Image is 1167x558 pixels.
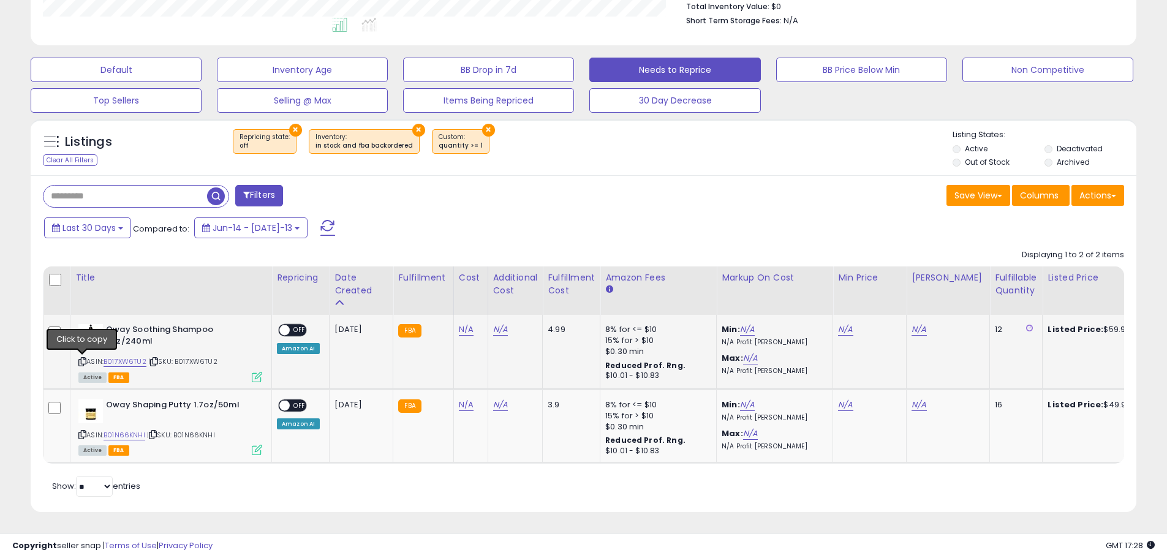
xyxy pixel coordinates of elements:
label: Archived [1057,157,1090,167]
a: N/A [493,399,508,411]
button: × [412,124,425,137]
a: N/A [743,352,758,364]
div: Clear All Filters [43,154,97,166]
span: FBA [108,372,129,383]
button: × [482,124,495,137]
button: BB Drop in 7d [403,58,574,82]
div: off [240,141,290,150]
a: N/A [459,399,474,411]
span: All listings currently available for purchase on Amazon [78,372,107,383]
div: [PERSON_NAME] [912,271,984,284]
a: B01N66KNHI [104,430,145,440]
div: ASIN: [78,324,262,381]
button: BB Price Below Min [776,58,947,82]
div: Amazon AI [277,343,320,354]
div: Cost [459,271,483,284]
span: FBA [108,445,129,456]
b: Min: [722,399,740,410]
span: OFF [290,400,309,410]
th: The percentage added to the cost of goods (COGS) that forms the calculator for Min & Max prices. [717,266,833,315]
button: Default [31,58,202,82]
div: 4.99 [548,324,591,335]
button: Columns [1012,185,1070,206]
b: Short Term Storage Fees: [686,15,782,26]
small: FBA [398,324,421,337]
label: Out of Stock [965,157,1010,167]
b: Oway Shaping Putty 1.7oz/50ml [106,399,255,414]
b: Total Inventory Value: [686,1,769,12]
div: Fulfillment Cost [548,271,595,297]
span: | SKU: B017XW6TU2 [148,356,217,366]
div: Listed Price [1048,271,1154,284]
b: Max: [722,428,743,439]
strong: Copyright [12,540,57,551]
p: N/A Profit [PERSON_NAME] [722,338,823,347]
div: 3.9 [548,399,591,410]
p: N/A Profit [PERSON_NAME] [722,367,823,375]
b: Oway Soothing Shampoo 8oz/240ml [106,324,255,350]
button: Items Being Repriced [403,88,574,113]
p: N/A Profit [PERSON_NAME] [722,442,823,451]
span: Repricing state : [240,132,290,151]
span: Compared to: [133,223,189,235]
div: Repricing [277,271,324,284]
a: B017XW6TU2 [104,356,146,367]
label: Active [965,143,988,154]
div: 15% for > $10 [605,335,707,346]
div: Fulfillment [398,271,448,284]
a: N/A [740,399,755,411]
button: Needs to Reprice [589,58,760,82]
div: $10.01 - $10.83 [605,371,707,381]
div: $49.99 [1048,399,1149,410]
button: Non Competitive [962,58,1133,82]
div: Amazon Fees [605,271,711,284]
div: 12 [995,324,1033,335]
a: N/A [838,399,853,411]
button: Actions [1071,185,1124,206]
a: N/A [740,323,755,336]
h5: Listings [65,134,112,151]
span: Inventory : [315,132,413,151]
div: Date Created [334,271,388,297]
div: ASIN: [78,399,262,454]
button: × [289,124,302,137]
div: 16 [995,399,1033,410]
b: Min: [722,323,740,335]
div: in stock and fba backordered [315,141,413,150]
button: Top Sellers [31,88,202,113]
div: quantity >= 1 [439,141,483,150]
span: Last 30 Days [62,222,116,234]
div: [DATE] [334,324,383,335]
button: Save View [946,185,1010,206]
b: Listed Price: [1048,399,1103,410]
div: Amazon AI [277,418,320,429]
a: N/A [743,428,758,440]
div: seller snap | | [12,540,213,552]
img: 31imjlRljFL._SL40_.jpg [78,399,103,423]
button: 30 Day Decrease [589,88,760,113]
button: Last 30 Days [44,217,131,238]
div: 8% for <= $10 [605,324,707,335]
a: N/A [838,323,853,336]
div: Min Price [838,271,901,284]
button: Selling @ Max [217,88,388,113]
a: N/A [493,323,508,336]
div: Displaying 1 to 2 of 2 items [1022,249,1124,261]
label: Deactivated [1057,143,1103,154]
span: All listings currently available for purchase on Amazon [78,445,107,456]
a: Terms of Use [105,540,157,551]
div: $10.01 - $10.83 [605,446,707,456]
button: Filters [235,185,283,206]
button: Jun-14 - [DATE]-13 [194,217,308,238]
small: FBA [398,399,421,413]
div: [DATE] [334,399,383,410]
div: $0.30 min [605,421,707,432]
span: N/A [784,15,798,26]
span: Show: entries [52,480,140,492]
div: Additional Cost [493,271,538,297]
span: 2025-08-13 17:28 GMT [1106,540,1155,551]
p: Listing States: [953,129,1136,141]
b: Reduced Prof. Rng. [605,435,685,445]
span: OFF [290,325,309,336]
span: | SKU: B01N66KNHI [147,430,215,440]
